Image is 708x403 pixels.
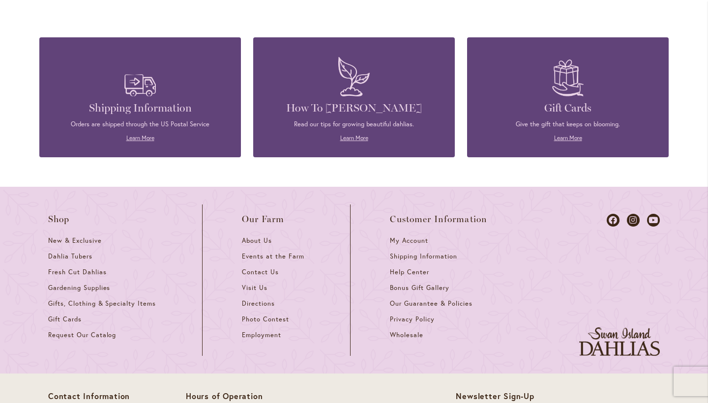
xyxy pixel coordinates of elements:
[268,120,440,129] p: Read our tips for growing beautiful dahlias.
[242,284,267,292] span: Visit Us
[54,120,226,129] p: Orders are shipped through the US Postal Service
[242,236,272,245] span: About Us
[390,284,449,292] span: Bonus Gift Gallery
[242,315,289,323] span: Photo Contest
[390,214,487,224] span: Customer Information
[242,331,281,339] span: Employment
[390,299,472,308] span: Our Guarantee & Policies
[390,236,428,245] span: My Account
[48,236,102,245] span: New & Exclusive
[627,214,640,227] a: Dahlias on Instagram
[242,268,279,276] span: Contact Us
[554,134,582,142] a: Learn More
[126,134,154,142] a: Learn More
[48,391,159,401] p: Contact Information
[390,252,457,260] span: Shipping Information
[456,391,534,401] span: Newsletter Sign-Up
[48,214,70,224] span: Shop
[607,214,619,227] a: Dahlias on Facebook
[340,134,368,142] a: Learn More
[54,101,226,115] h4: Shipping Information
[48,331,116,339] span: Request Our Catalog
[48,315,82,323] span: Gift Cards
[48,284,110,292] span: Gardening Supplies
[48,268,107,276] span: Fresh Cut Dahlias
[48,252,92,260] span: Dahlia Tubers
[647,214,660,227] a: Dahlias on Youtube
[482,101,654,115] h4: Gift Cards
[482,120,654,129] p: Give the gift that keeps on blooming.
[186,391,355,401] p: Hours of Operation
[390,268,429,276] span: Help Center
[242,252,304,260] span: Events at the Farm
[268,101,440,115] h4: How To [PERSON_NAME]
[390,315,435,323] span: Privacy Policy
[242,299,275,308] span: Directions
[390,331,423,339] span: Wholesale
[48,299,156,308] span: Gifts, Clothing & Specialty Items
[242,214,284,224] span: Our Farm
